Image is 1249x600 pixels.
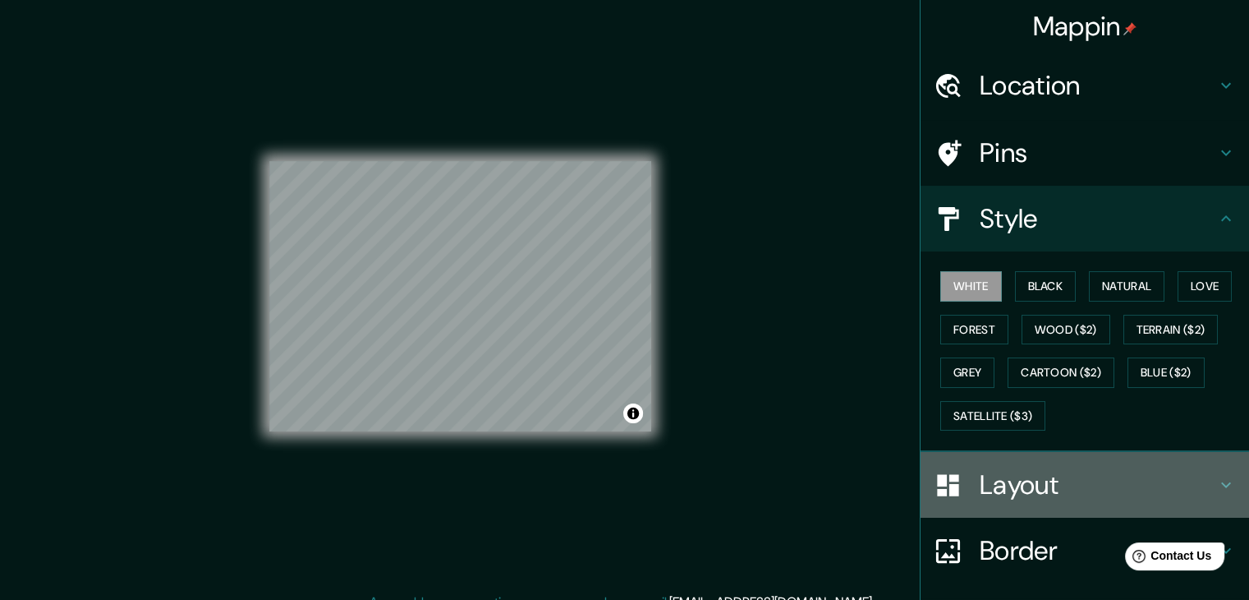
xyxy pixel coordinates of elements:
div: Style [921,186,1249,252]
h4: Pins [980,136,1216,169]
div: Pins [921,120,1249,186]
button: Wood ($2) [1022,315,1110,345]
button: Forest [940,315,1008,345]
canvas: Map [269,161,651,432]
button: Natural [1089,271,1164,302]
button: Blue ($2) [1127,358,1205,388]
h4: Border [980,534,1216,567]
button: Toggle attribution [623,404,643,423]
button: Grey [940,358,994,388]
button: Satellite ($3) [940,401,1045,432]
button: White [940,271,1002,302]
img: pin-icon.png [1123,22,1136,35]
button: Cartoon ($2) [1008,358,1114,388]
iframe: Help widget launcher [1103,536,1231,582]
h4: Mappin [1033,10,1137,43]
div: Layout [921,452,1249,518]
h4: Layout [980,468,1216,501]
div: Location [921,53,1249,118]
button: Love [1178,271,1232,302]
h4: Location [980,69,1216,102]
button: Terrain ($2) [1123,315,1219,345]
button: Black [1015,271,1077,302]
h4: Style [980,202,1216,235]
div: Border [921,518,1249,584]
